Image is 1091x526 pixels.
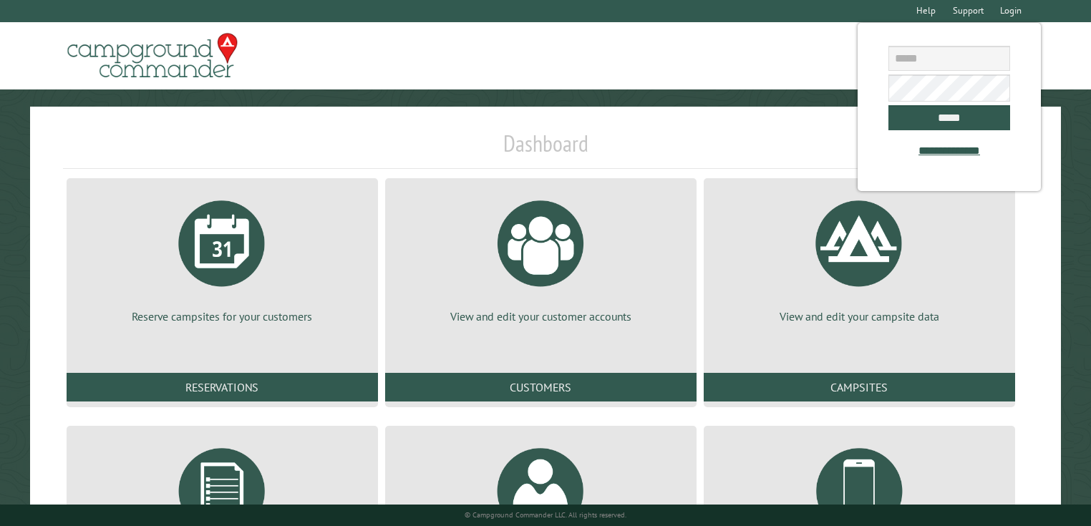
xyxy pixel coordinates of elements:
[84,190,361,324] a: Reserve campsites for your customers
[465,510,626,520] small: © Campground Commander LLC. All rights reserved.
[721,190,998,324] a: View and edit your campsite data
[63,28,242,84] img: Campground Commander
[402,308,679,324] p: View and edit your customer accounts
[704,373,1015,401] a: Campsites
[63,130,1029,169] h1: Dashboard
[67,373,378,401] a: Reservations
[721,308,998,324] p: View and edit your campsite data
[402,190,679,324] a: View and edit your customer accounts
[84,308,361,324] p: Reserve campsites for your customers
[385,373,697,401] a: Customers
